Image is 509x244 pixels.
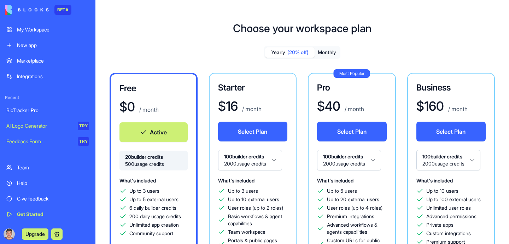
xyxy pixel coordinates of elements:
span: Private apps [426,221,454,228]
a: Get Started [2,207,93,221]
div: My Workspace [17,26,89,33]
span: Up to 10 external users [228,196,279,203]
button: Gif picker [22,213,28,218]
p: / month [447,105,468,113]
span: Unlimited app creation [129,221,179,228]
button: Send a message… [121,210,133,221]
div: Most Popular [334,69,370,78]
div: Welcome to Blocks 🙌 I'm here if you have any questions! [11,56,110,69]
p: / month [343,105,364,113]
div: BioTracker Pro [6,107,89,114]
p: Active 30m ago [34,9,70,16]
img: logo [5,5,49,15]
a: Marketplace [2,54,93,68]
a: Integrations [2,69,93,83]
p: / month [241,105,262,113]
span: Up to 5 external users [129,196,179,203]
span: Up to 3 users [129,187,159,194]
div: Shelly says… [6,41,136,89]
a: BETA [5,5,71,15]
h3: Starter [218,82,288,93]
a: Upgrade [22,230,48,237]
span: 6 daily builder credits [129,204,176,211]
button: Active [119,122,188,142]
div: Feedback Form [6,138,73,145]
span: Up to 10 users [426,187,458,194]
button: Upload attachment [34,213,39,218]
button: Upgrade [22,228,48,240]
div: Give feedback [17,195,89,202]
div: Help [17,180,89,187]
span: Premium integrations [327,213,374,220]
a: New app [2,38,93,52]
span: 200 daily usage credits [129,213,181,220]
a: Feedback FormTRY [2,134,93,149]
h1: $ 0 [119,100,135,114]
a: Team [2,161,93,175]
div: AI Logo Generator [6,122,73,129]
div: New app [17,42,89,49]
h3: Free [119,83,188,94]
h3: Pro [317,82,387,93]
button: Select Plan [416,122,486,141]
h1: Choose your workspace plan [233,22,371,35]
span: (20% off) [287,49,309,56]
span: Team workspace [228,228,265,236]
p: / month [138,105,159,114]
button: go back [5,3,18,16]
span: Basic workflows & agent capabilities [228,213,288,227]
button: Yearly [265,47,315,58]
button: Select Plan [218,122,288,141]
div: Hey [PERSON_NAME] 👋 [11,45,110,52]
span: Custom integrations [426,230,471,237]
a: Help [2,176,93,190]
span: Unlimited user roles [426,204,471,211]
a: My Workspace [2,23,93,37]
span: Advanced permissions [426,213,476,220]
div: Integrations [17,73,89,80]
span: 500 usage credits [125,161,182,168]
button: Select Plan [317,122,387,141]
h1: Shelly [34,4,51,9]
span: Up to 100 external users [426,196,481,203]
span: What's included [119,178,156,184]
span: Advanced workflows & agents capabilities [327,221,387,236]
div: Close [124,3,137,16]
div: Marketplace [17,57,89,64]
div: Get Started [17,211,89,218]
span: What's included [317,178,353,184]
div: Hey [PERSON_NAME] 👋Welcome to Blocks 🙌 I'm here if you have any questions!Shelly • [DATE] [6,41,116,74]
h1: $ 40 [317,99,340,113]
button: Start recording [45,213,51,218]
div: BETA [54,5,71,15]
span: What's included [416,178,453,184]
img: ACg8ocKmMrLLyARxB9lcuSQGtpMSUUfpap6X8igDHTJt0JZf_hSfxUjh=s96-c [4,228,15,240]
textarea: Message… [6,198,135,210]
div: Shelly • [DATE] [11,75,44,79]
a: BioTracker Pro [2,103,93,117]
h3: Business [416,82,486,93]
img: Profile image for Shelly [20,4,31,15]
span: Recent [2,95,93,100]
span: Up to 3 users [228,187,258,194]
button: Emoji picker [11,213,17,218]
div: TRY [78,122,89,130]
button: Monthly [315,47,339,58]
div: Team [17,164,89,171]
h1: $ 160 [416,99,444,113]
h1: $ 16 [218,99,238,113]
span: Community support [129,230,173,237]
span: What's included [218,178,255,184]
span: 20 builder credits [125,153,182,161]
a: Give feedback [2,192,93,206]
span: User roles (up to 4 roles) [327,204,382,211]
span: User roles (up to 2 roles) [228,204,283,211]
span: Up to 5 users [327,187,357,194]
button: Home [111,3,124,16]
div: TRY [78,137,89,146]
span: Up to 20 external users [327,196,379,203]
a: AI Logo GeneratorTRY [2,119,93,133]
